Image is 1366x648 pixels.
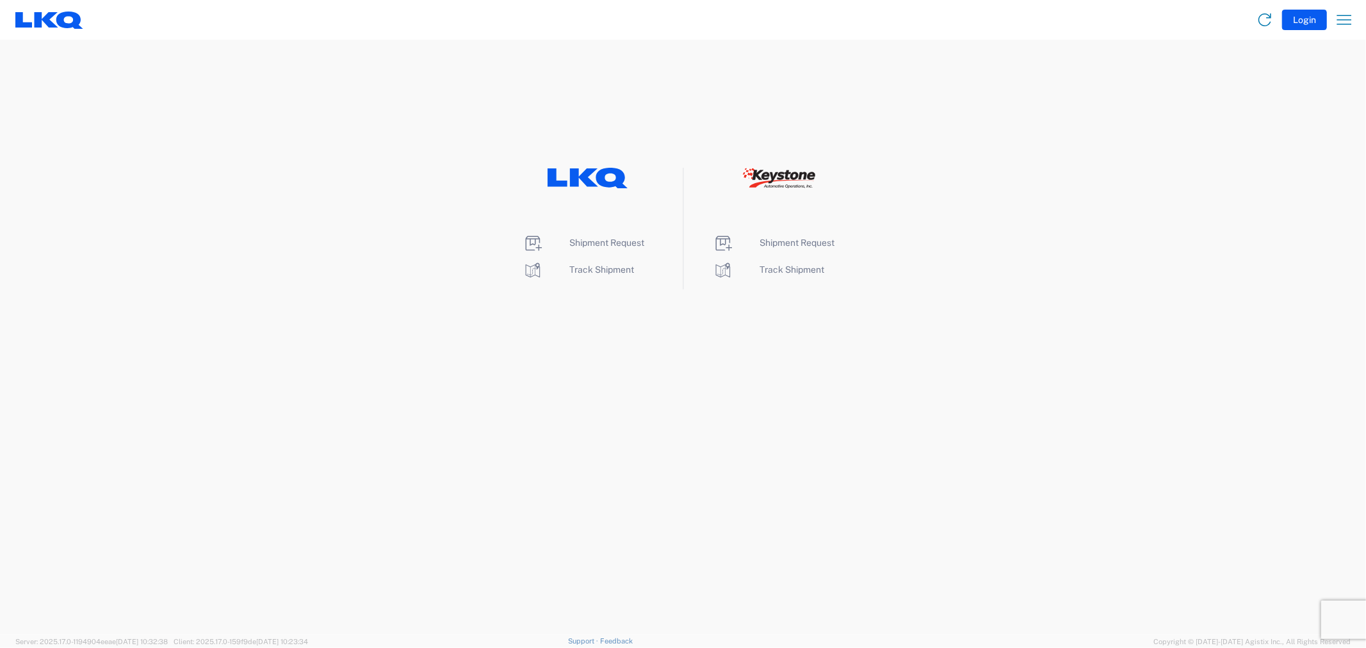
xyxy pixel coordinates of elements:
span: Server: 2025.17.0-1194904eeae [15,638,168,645]
span: Track Shipment [570,264,635,275]
a: Feedback [600,637,633,645]
a: Shipment Request [713,238,835,248]
a: Shipment Request [523,238,645,248]
a: Track Shipment [523,264,635,275]
a: Support [568,637,600,645]
a: Track Shipment [713,264,825,275]
button: Login [1282,10,1327,30]
span: Track Shipment [760,264,825,275]
span: [DATE] 10:23:34 [256,638,308,645]
span: Copyright © [DATE]-[DATE] Agistix Inc., All Rights Reserved [1153,636,1351,647]
span: Shipment Request [760,238,835,248]
span: Client: 2025.17.0-159f9de [174,638,308,645]
span: [DATE] 10:32:38 [116,638,168,645]
span: Shipment Request [570,238,645,248]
